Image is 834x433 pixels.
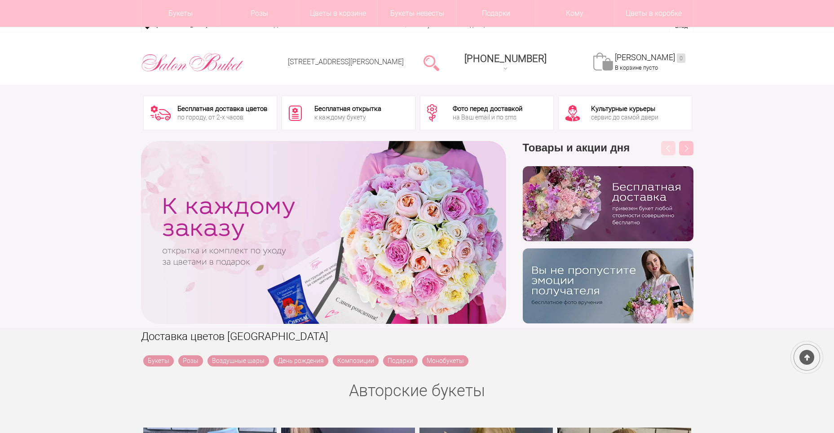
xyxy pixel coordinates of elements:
[141,328,693,345] h1: Доставка цветов [GEOGRAPHIC_DATA]
[333,355,379,367] a: Композиции
[679,141,693,155] button: Next
[288,57,404,66] a: [STREET_ADDRESS][PERSON_NAME]
[314,106,381,112] div: Бесплатная открытка
[615,64,658,71] span: В корзине пусто
[207,355,269,367] a: Воздушные шары
[591,114,658,120] div: сервис до самой двери
[523,248,693,323] img: v9wy31nijnvkfycrkduev4dhgt9psb7e.png.webp
[141,51,244,74] img: Цветы Нижний Новгород
[459,50,552,75] a: [PHONE_NUMBER]
[523,141,693,166] h3: Товары и акции дня
[143,355,174,367] a: Букеты
[177,106,267,112] div: Бесплатная доставка цветов
[314,114,381,120] div: к каждому букету
[178,355,203,367] a: Розы
[383,355,418,367] a: Подарки
[349,381,485,400] a: Авторские букеты
[177,114,267,120] div: по городу, от 2-х часов
[591,106,658,112] div: Культурные курьеры
[453,106,522,112] div: Фото перед доставкой
[464,53,547,64] span: [PHONE_NUMBER]
[422,355,468,367] a: Монобукеты
[274,355,328,367] a: День рождения
[523,166,693,241] img: hpaj04joss48rwypv6hbykmvk1dj7zyr.png.webp
[677,53,685,63] ins: 0
[615,53,685,63] a: [PERSON_NAME]
[453,114,522,120] div: на Ваш email и по sms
